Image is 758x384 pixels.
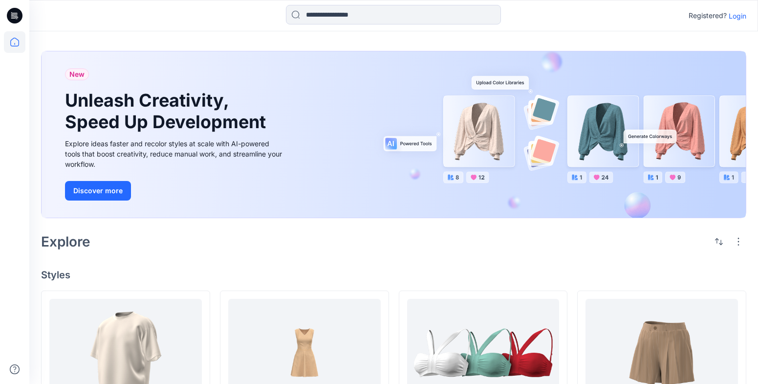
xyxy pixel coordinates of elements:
div: Explore ideas faster and recolor styles at scale with AI-powered tools that boost creativity, red... [65,138,285,169]
h4: Styles [41,269,746,281]
p: Registered? [689,10,727,22]
h2: Explore [41,234,90,249]
p: Login [729,11,746,21]
button: Discover more [65,181,131,201]
a: Discover more [65,181,285,201]
h1: Unleash Creativity, Speed Up Development [65,90,270,132]
span: New [69,68,85,80]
